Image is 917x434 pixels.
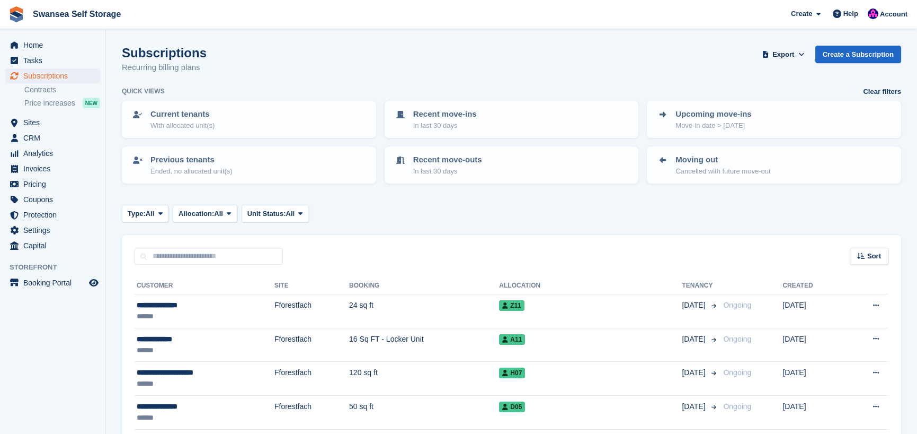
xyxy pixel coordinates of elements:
[5,115,100,130] a: menu
[675,154,770,166] p: Moving out
[782,277,843,294] th: Created
[349,277,499,294] th: Booking
[135,277,274,294] th: Customer
[5,207,100,222] a: menu
[128,209,146,219] span: Type:
[648,102,900,137] a: Upcoming move-ins Move-in date > [DATE]
[499,368,525,378] span: H07
[23,115,87,130] span: Sites
[83,98,100,108] div: NEW
[5,275,100,290] a: menu
[5,177,100,192] a: menu
[843,8,858,19] span: Help
[122,62,207,74] p: Recurring billing plans
[24,97,100,109] a: Price increases NEW
[682,300,707,311] span: [DATE]
[23,275,87,290] span: Booking Portal
[413,154,482,166] p: Recent move-outs
[8,6,24,22] img: stora-icon-8386f47178a22dfd0bd8f6a31ec36ba5ce8667c1dd55bd0f319d3a0aa187defe.svg
[413,120,477,131] p: In last 30 days
[150,108,215,120] p: Current tenants
[682,334,707,345] span: [DATE]
[675,120,751,131] p: Move-in date > [DATE]
[723,335,751,343] span: Ongoing
[5,68,100,83] a: menu
[274,328,349,362] td: Fforestfach
[274,277,349,294] th: Site
[760,46,807,63] button: Export
[863,86,901,97] a: Clear filters
[782,328,843,362] td: [DATE]
[146,209,155,219] span: All
[499,402,525,412] span: D05
[5,38,100,53] a: menu
[723,368,751,377] span: Ongoing
[23,53,87,68] span: Tasks
[880,9,907,20] span: Account
[247,209,286,219] span: Unit Status:
[772,49,794,60] span: Export
[5,238,100,253] a: menu
[386,102,638,137] a: Recent move-ins In last 30 days
[791,8,812,19] span: Create
[5,223,100,238] a: menu
[23,238,87,253] span: Capital
[24,98,75,108] span: Price increases
[499,334,525,345] span: A11
[24,85,100,95] a: Contracts
[723,301,751,309] span: Ongoing
[5,131,100,145] a: menu
[682,367,707,378] span: [DATE]
[29,5,125,23] a: Swansea Self Storage
[87,276,100,289] a: Preview store
[648,147,900,183] a: Moving out Cancelled with future move-out
[349,362,499,396] td: 120 sq ft
[782,362,843,396] td: [DATE]
[10,262,105,273] span: Storefront
[274,294,349,328] td: Fforestfach
[5,161,100,176] a: menu
[867,251,881,262] span: Sort
[23,161,87,176] span: Invoices
[214,209,223,219] span: All
[23,38,87,53] span: Home
[242,205,309,222] button: Unit Status: All
[782,395,843,429] td: [DATE]
[5,192,100,207] a: menu
[23,146,87,161] span: Analytics
[23,131,87,145] span: CRM
[23,192,87,207] span: Coupons
[123,147,375,183] a: Previous tenants Ended, no allocated unit(s)
[815,46,901,63] a: Create a Subscription
[286,209,295,219] span: All
[150,120,215,131] p: With allocated unit(s)
[782,294,843,328] td: [DATE]
[23,177,87,192] span: Pricing
[675,166,770,177] p: Cancelled with future move-out
[499,300,524,311] span: Z11
[868,8,878,19] img: Donna Davies
[274,395,349,429] td: Fforestfach
[413,108,477,120] p: Recent move-ins
[23,68,87,83] span: Subscriptions
[23,207,87,222] span: Protection
[413,166,482,177] p: In last 30 days
[349,328,499,362] td: 16 Sq FT - Locker Unit
[386,147,638,183] a: Recent move-outs In last 30 days
[122,205,168,222] button: Type: All
[274,362,349,396] td: Fforestfach
[682,277,719,294] th: Tenancy
[5,146,100,161] a: menu
[349,395,499,429] td: 50 sq ft
[723,402,751,411] span: Ongoing
[675,108,751,120] p: Upcoming move-ins
[150,154,233,166] p: Previous tenants
[123,102,375,137] a: Current tenants With allocated unit(s)
[122,86,165,96] h6: Quick views
[499,277,682,294] th: Allocation
[23,223,87,238] span: Settings
[173,205,237,222] button: Allocation: All
[150,166,233,177] p: Ended, no allocated unit(s)
[682,401,707,412] span: [DATE]
[122,46,207,60] h1: Subscriptions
